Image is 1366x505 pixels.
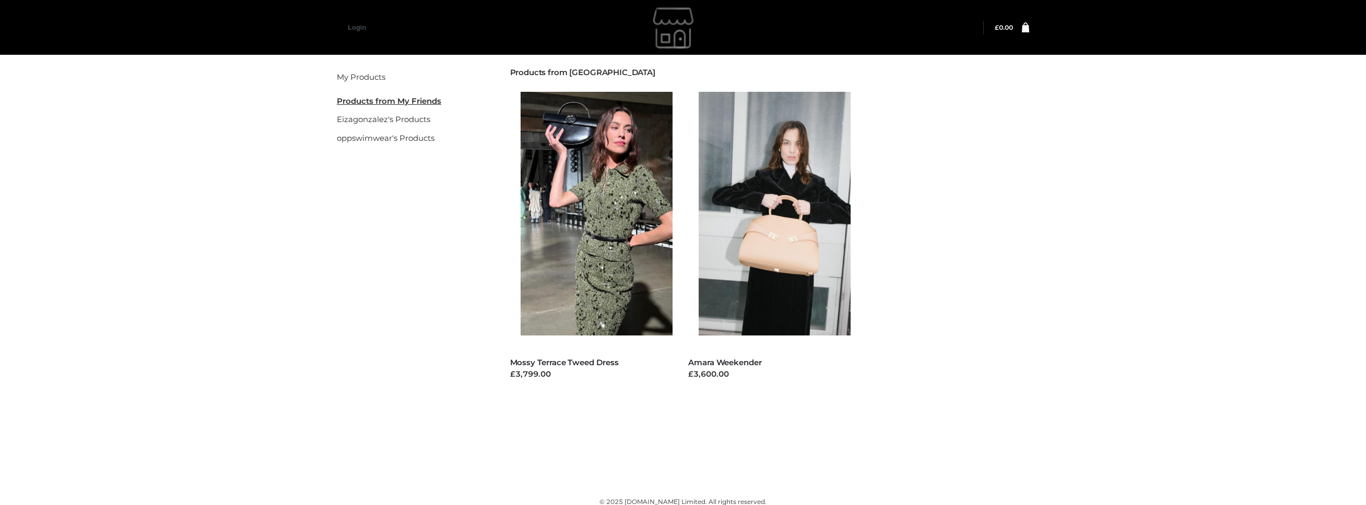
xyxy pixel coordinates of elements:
a: Read more [688,380,731,389]
div: £3,600.00 [688,368,851,380]
div: £3,799.00 [510,368,673,380]
a: Select options [510,380,566,389]
span: £ [995,23,999,31]
a: Login [348,23,366,31]
bdi: 0.00 [995,23,1013,31]
a: Eizagonzalez's Products [337,114,430,124]
a: My Products [337,72,385,82]
a: Amara Weekender [688,357,762,367]
a: Mossy Terrace Tweed Dress [510,357,619,367]
img: alexachung [596,2,753,54]
a: oppswimwear's Products [337,133,434,143]
a: £0.00 [995,23,1013,31]
u: Products from My Friends [337,96,441,106]
h2: Products from [GEOGRAPHIC_DATA] [510,68,1030,77]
